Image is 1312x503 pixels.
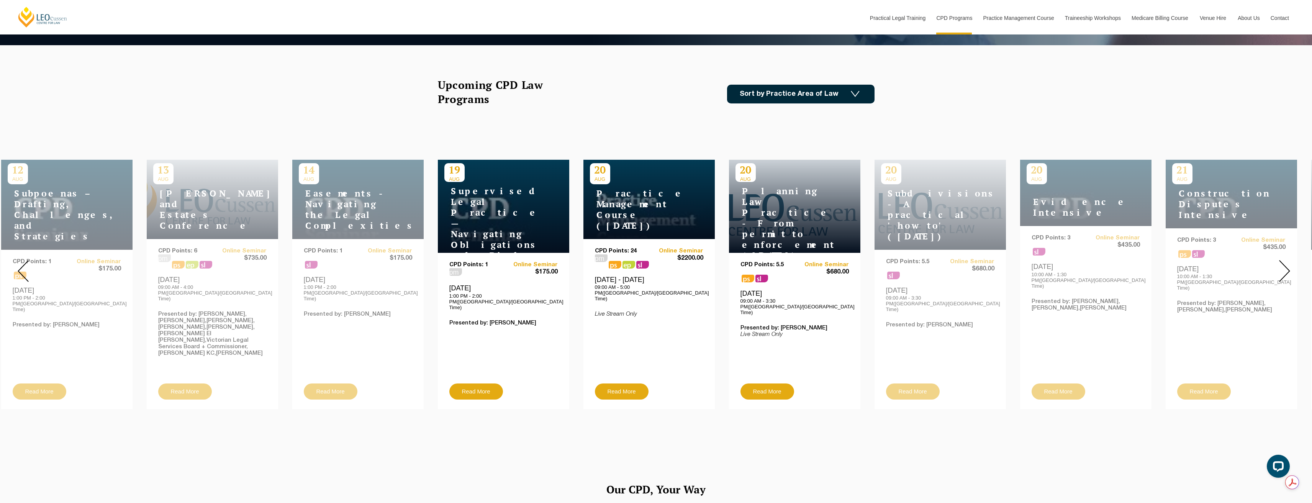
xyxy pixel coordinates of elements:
span: ps [742,275,754,282]
span: ps [622,261,635,269]
span: ps [609,261,621,269]
a: CPD Programs [930,2,977,34]
a: Traineeship Workshops [1059,2,1126,34]
span: $175.00 [503,268,558,276]
a: Online Seminar [794,262,849,268]
span: $680.00 [794,268,849,276]
p: CPD Points: 5.5 [740,262,795,268]
span: $2200.00 [649,254,703,262]
p: CPD Points: 24 [595,248,649,254]
h4: Planning Law Practice - From permit to enforcement ([DATE]) [735,186,831,261]
p: 20 [735,163,756,176]
h2: Our CPD, Your Way [438,480,875,499]
a: [PERSON_NAME] Centre for Law [17,6,68,28]
a: Read More [595,383,649,400]
h2: Upcoming CPD Law Programs [438,78,562,106]
p: 19 [444,163,465,176]
a: Practical Legal Training [864,2,931,34]
span: AUG [735,176,756,182]
p: 09:00 AM - 3:30 PM([GEOGRAPHIC_DATA]/[GEOGRAPHIC_DATA] Time) [740,298,849,315]
span: sl [755,275,768,282]
span: AUG [444,176,465,182]
span: sl [636,261,649,269]
p: Presented by: [PERSON_NAME] [449,320,558,326]
a: Read More [740,383,794,400]
a: Online Seminar [649,248,703,254]
div: [DATE] [449,284,558,310]
span: pm [449,268,462,276]
a: About Us [1232,2,1265,34]
p: Live Stream Only [740,331,849,338]
a: Contact [1265,2,1295,34]
h4: Supervised Legal Practice — Navigating Obligations and Risks [444,186,540,261]
a: Practice Management Course [978,2,1059,34]
a: Sort by Practice Area of Law [727,85,875,103]
span: AUG [590,176,610,182]
p: 20 [590,163,610,176]
a: Read More [449,383,503,400]
iframe: LiveChat chat widget [1261,452,1293,484]
span: pm [595,254,608,262]
p: Live Stream Only [595,311,703,318]
img: Next [1279,260,1290,282]
a: Venue Hire [1194,2,1232,34]
img: Icon [851,91,860,97]
img: Prev [18,260,29,282]
div: [DATE] - [DATE] [595,275,703,301]
p: 1:00 PM - 2:00 PM([GEOGRAPHIC_DATA]/[GEOGRAPHIC_DATA] Time) [449,293,558,310]
h4: Practice Management Course ([DATE]) [590,188,686,231]
p: CPD Points: 1 [449,262,504,268]
p: 09:00 AM - 5:00 PM([GEOGRAPHIC_DATA]/[GEOGRAPHIC_DATA] Time) [595,284,703,301]
p: Presented by: [PERSON_NAME] [740,325,849,331]
div: [DATE] [740,289,849,315]
a: Online Seminar [503,262,558,268]
a: Medicare Billing Course [1126,2,1194,34]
